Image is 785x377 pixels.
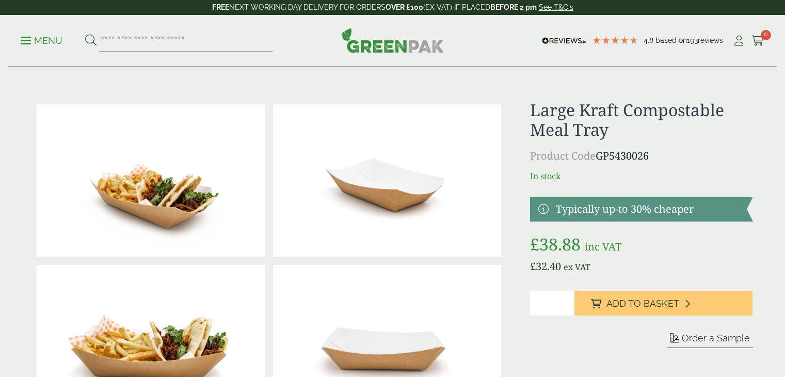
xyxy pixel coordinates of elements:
[530,233,581,255] bdi: 38.88
[342,28,444,53] img: GreenPak Supplies
[273,104,501,257] img: IMG_5603
[655,36,687,44] span: Based on
[751,33,764,49] a: 0
[530,148,752,164] p: GP5430026
[530,149,596,163] span: Product Code
[592,36,638,45] div: 4.8 Stars
[761,30,771,40] span: 0
[530,100,752,140] h1: Large Kraft Compostable Meal Tray
[542,37,587,44] img: REVIEWS.io
[751,36,764,46] i: Cart
[21,35,62,45] a: Menu
[606,298,679,309] span: Add to Basket
[212,3,229,11] strong: FREE
[21,35,62,47] p: Menu
[585,240,621,254] span: inc VAT
[530,170,752,182] p: In stock
[490,3,537,11] strong: BEFORE 2 pm
[667,332,753,348] button: Order a Sample
[687,36,698,44] span: 193
[574,291,752,316] button: Add to Basket
[682,333,750,343] span: Order a Sample
[732,36,745,46] i: My Account
[539,3,573,11] a: See T&C's
[530,259,561,273] bdi: 32.40
[698,36,723,44] span: reviews
[530,259,536,273] span: £
[37,104,265,257] img: IMG_5644
[386,3,423,11] strong: OVER £100
[644,36,655,44] span: 4.8
[564,261,590,273] span: ex VAT
[530,233,539,255] span: £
